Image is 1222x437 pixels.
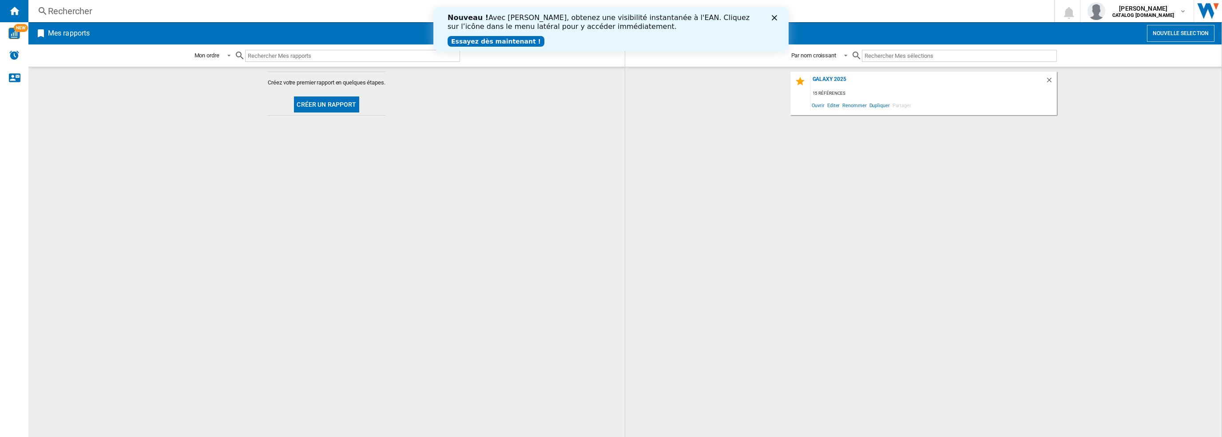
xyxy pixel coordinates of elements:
img: wise-card.svg [8,28,20,39]
img: profile.jpg [1087,2,1105,20]
input: Rechercher Mes sélections [862,50,1057,62]
span: Editer [826,99,841,111]
input: Rechercher Mes rapports [245,50,460,62]
span: Partager [891,99,913,111]
span: Renommer [841,99,868,111]
span: NEW [14,24,28,32]
span: [PERSON_NAME] [1112,4,1174,13]
b: CATALOG [DOMAIN_NAME] [1112,12,1174,18]
h2: Mes rapports [46,25,91,42]
div: Par nom croissant [791,52,836,59]
div: Galaxy 2025 [810,76,1045,88]
span: Dupliquer [868,99,891,111]
div: Supprimer [1045,76,1057,88]
span: Ouvrir [810,99,826,111]
iframe: Intercom live chat bannière [433,7,789,51]
span: Créez votre premier rapport en quelques étapes. [268,79,385,87]
div: Rechercher [48,5,1031,17]
div: Mon ordre [194,52,219,59]
img: alerts-logo.svg [9,50,20,60]
button: Nouvelle selection [1147,25,1214,42]
div: 15 références [810,88,1057,99]
button: Créer un rapport [294,96,359,112]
